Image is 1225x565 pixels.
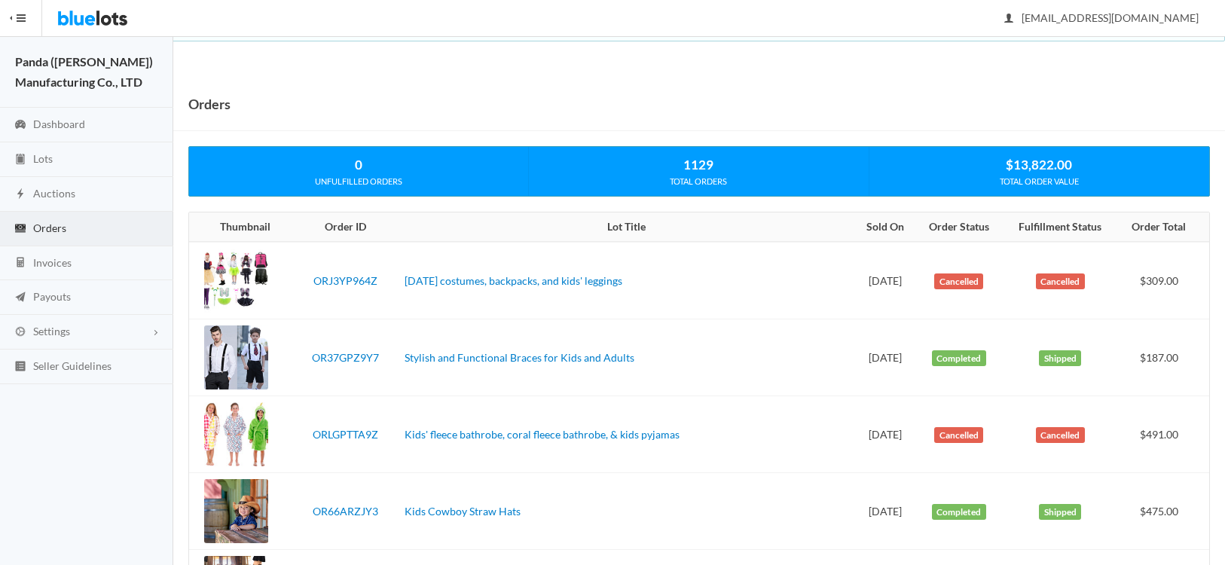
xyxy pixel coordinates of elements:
[33,221,66,234] span: Orders
[33,359,112,372] span: Seller Guidelines
[189,175,528,188] div: UNFULFILLED ORDERS
[33,325,70,337] span: Settings
[13,222,28,237] ion-icon: cash
[1036,273,1085,290] label: Cancelled
[855,473,915,550] td: [DATE]
[1118,212,1209,243] th: Order Total
[313,505,378,518] a: OR66ARZJY3
[188,93,231,115] h1: Orders
[355,157,362,173] strong: 0
[33,256,72,269] span: Invoices
[405,274,622,287] a: [DATE] costumes, backpacks, and kids' leggings
[13,256,28,270] ion-icon: calculator
[1039,504,1081,521] label: Shipped
[13,360,28,374] ion-icon: list box
[405,505,521,518] a: Kids Cowboy Straw Hats
[33,118,85,130] span: Dashboard
[1039,350,1081,367] label: Shipped
[932,504,986,521] label: Completed
[869,175,1209,188] div: TOTAL ORDER VALUE
[1036,427,1085,444] label: Cancelled
[855,242,915,319] td: [DATE]
[1005,11,1199,24] span: [EMAIL_ADDRESS][DOMAIN_NAME]
[405,351,634,364] a: Stylish and Functional Braces for Kids and Adults
[1003,212,1118,243] th: Fulfillment Status
[33,152,53,165] span: Lots
[1001,12,1016,26] ion-icon: person
[13,118,28,133] ion-icon: speedometer
[15,54,153,89] strong: Panda ([PERSON_NAME]) Manufacturing Co., LTD
[13,153,28,167] ion-icon: clipboard
[1118,242,1209,319] td: $309.00
[1006,157,1072,173] strong: $13,822.00
[934,273,983,290] label: Cancelled
[1118,473,1209,550] td: $475.00
[934,427,983,444] label: Cancelled
[932,350,986,367] label: Completed
[683,157,713,173] strong: 1129
[1118,396,1209,473] td: $491.00
[33,290,71,303] span: Payouts
[189,212,292,243] th: Thumbnail
[13,325,28,340] ion-icon: cog
[292,212,399,243] th: Order ID
[13,188,28,202] ion-icon: flash
[1118,319,1209,396] td: $187.00
[529,175,868,188] div: TOTAL ORDERS
[312,351,379,364] a: OR37GPZ9Y7
[405,428,680,441] a: Kids' fleece bathrobe, coral fleece bathrobe, & kids pyjamas
[855,396,915,473] td: [DATE]
[915,212,1003,243] th: Order Status
[855,212,915,243] th: Sold On
[855,319,915,396] td: [DATE]
[313,428,378,441] a: ORLGPTTA9Z
[313,274,377,287] a: ORJ3YP964Z
[13,291,28,305] ion-icon: paper plane
[399,212,855,243] th: Lot Title
[33,187,75,200] span: Auctions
